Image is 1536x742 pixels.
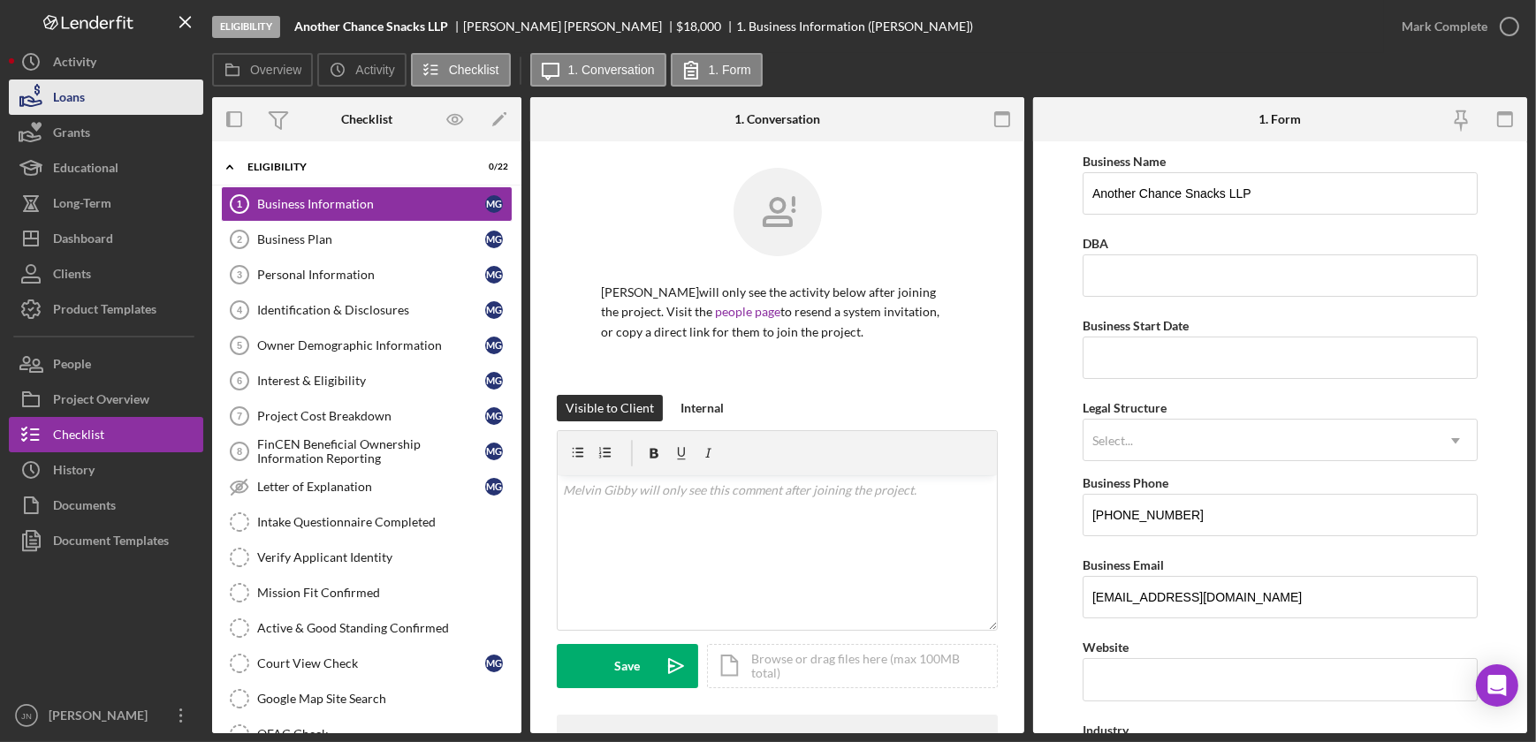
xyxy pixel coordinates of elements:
[237,411,242,421] tspan: 7
[237,446,242,457] tspan: 8
[221,469,513,504] a: Letter of ExplanationMG
[1258,112,1301,126] div: 1. Form
[1092,434,1133,448] div: Select...
[317,53,406,87] button: Activity
[9,150,203,185] a: Educational
[250,63,301,77] label: Overview
[671,53,763,87] button: 1. Form
[221,292,513,328] a: 4Identification & DisclosuresMG
[257,586,512,600] div: Mission Fit Confirmed
[221,504,513,540] a: Intake Questionnaire Completed
[53,346,91,386] div: People
[257,550,512,564] div: Verify Applicant Identity
[1083,318,1189,333] label: Business Start Date
[341,112,392,126] div: Checklist
[9,185,203,221] a: Long-Term
[53,523,169,563] div: Document Templates
[237,269,242,280] tspan: 3
[677,19,722,34] span: $18,000
[463,19,677,34] div: [PERSON_NAME] [PERSON_NAME]
[53,291,156,331] div: Product Templates
[237,305,243,315] tspan: 4
[601,283,954,342] p: [PERSON_NAME] will only see the activity below after joining the project. Visit the to resend a s...
[212,16,280,38] div: Eligibility
[257,268,485,282] div: Personal Information
[411,53,511,87] button: Checklist
[355,63,394,77] label: Activity
[485,266,503,284] div: M G
[1083,154,1166,169] label: Business Name
[9,346,203,382] button: People
[257,338,485,352] div: Owner Demographic Information
[568,63,655,77] label: 1. Conversation
[1402,9,1487,44] div: Mark Complete
[566,395,654,421] div: Visible to Client
[485,407,503,425] div: M G
[734,112,820,126] div: 1. Conversation
[485,301,503,319] div: M G
[221,646,513,681] a: Court View CheckMG
[9,452,203,488] button: History
[257,232,485,246] div: Business Plan
[53,488,116,527] div: Documents
[9,417,203,452] button: Checklist
[1083,640,1129,655] label: Website
[53,185,111,225] div: Long-Term
[485,372,503,390] div: M G
[476,162,508,172] div: 0 / 22
[672,395,733,421] button: Internal
[221,222,513,257] a: 2Business PlanMG
[485,443,503,460] div: M G
[9,44,203,79] button: Activity
[9,291,203,327] button: Product Templates
[221,681,513,716] a: Google Map Site Search
[237,234,242,245] tspan: 2
[9,256,203,291] button: Clients
[9,221,203,256] button: Dashboard
[485,195,503,213] div: M G
[53,417,104,457] div: Checklist
[221,257,513,292] a: 3Personal InformationMG
[257,409,485,423] div: Project Cost Breakdown
[557,395,663,421] button: Visible to Client
[736,19,973,34] div: 1. Business Information ([PERSON_NAME])
[221,328,513,363] a: 5Owner Demographic InformationMG
[257,303,485,317] div: Identification & Disclosures
[257,374,485,388] div: Interest & Eligibility
[53,115,90,155] div: Grants
[237,375,242,386] tspan: 6
[221,363,513,398] a: 6Interest & EligibilityMG
[221,186,513,222] a: 1Business InformationMG
[53,79,85,119] div: Loans
[53,221,113,261] div: Dashboard
[53,150,118,190] div: Educational
[44,698,159,738] div: [PERSON_NAME]
[221,575,513,610] a: Mission Fit Confirmed
[9,523,203,558] button: Document Templates
[9,382,203,417] button: Project Overview
[530,53,666,87] button: 1. Conversation
[257,692,512,706] div: Google Map Site Search
[257,515,512,529] div: Intake Questionnaire Completed
[247,162,464,172] div: Eligibility
[221,398,513,434] a: 7Project Cost BreakdownMG
[9,488,203,523] button: Documents
[53,382,149,421] div: Project Overview
[485,231,503,248] div: M G
[221,610,513,646] a: Active & Good Standing Confirmed
[9,79,203,115] a: Loans
[257,656,485,670] div: Court View Check
[485,478,503,496] div: M G
[9,115,203,150] button: Grants
[1083,723,1129,738] label: Industry
[257,480,485,494] div: Letter of Explanation
[709,63,751,77] label: 1. Form
[449,63,499,77] label: Checklist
